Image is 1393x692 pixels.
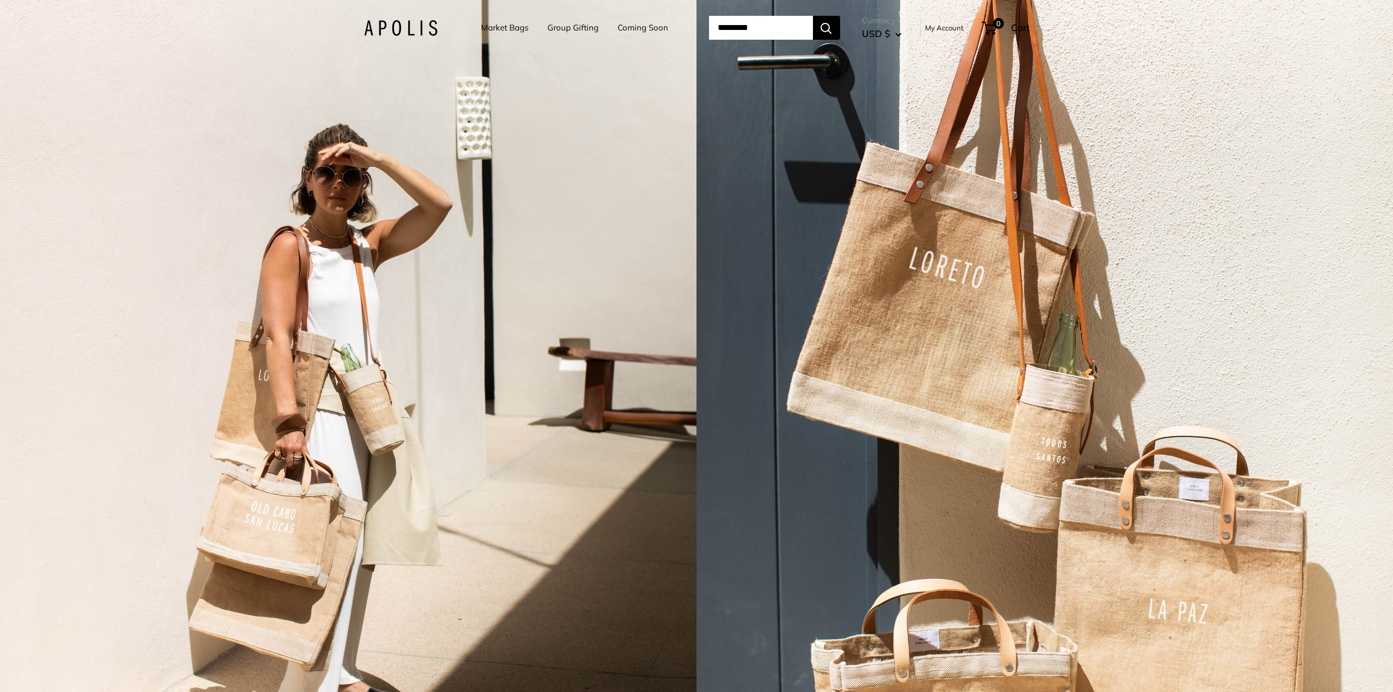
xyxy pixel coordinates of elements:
a: My Account [925,21,964,34]
button: Search [813,16,840,40]
span: USD $ [862,28,890,39]
span: Cart [1011,22,1030,33]
input: Search... [709,16,813,40]
a: Group Gifting [547,20,599,35]
span: 0 [993,18,1003,29]
img: Apolis [364,20,437,36]
a: Market Bags [481,20,528,35]
button: USD $ [862,25,902,42]
span: Currency [862,13,902,28]
a: 0 Cart [983,19,1030,36]
a: Coming Soon [618,20,668,35]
